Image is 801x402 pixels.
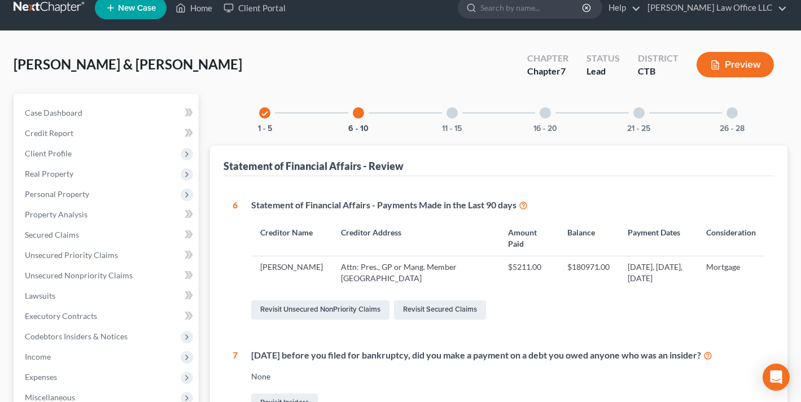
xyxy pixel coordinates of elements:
a: Revisit Secured Claims [394,300,486,320]
span: [PERSON_NAME] & [PERSON_NAME] [14,56,242,72]
div: 6 [233,199,238,322]
a: Revisit Unsecured NonPriority Claims [251,300,389,320]
span: Client Profile [25,148,72,158]
div: Statement of Financial Affairs - Review [224,159,404,173]
td: Mortgage [697,256,765,289]
a: Executory Contracts [16,306,199,326]
span: 7 [561,65,566,76]
a: Lawsuits [16,286,199,306]
div: None [251,371,765,382]
div: Chapter [527,52,568,65]
td: [DATE], [DATE], [DATE] [619,256,697,289]
span: Credit Report [25,128,73,138]
div: CTB [638,65,679,78]
span: New Case [118,4,156,12]
span: Lawsuits [25,291,55,300]
i: check [261,110,269,117]
span: Personal Property [25,189,89,199]
button: 16 - 20 [533,125,557,133]
td: $5211.00 [499,256,558,289]
div: [DATE] before you filed for bankruptcy, did you make a payment on a debt you owed anyone who was ... [251,349,765,362]
span: Case Dashboard [25,108,82,117]
th: Creditor Address [332,221,500,256]
a: Unsecured Nonpriority Claims [16,265,199,286]
div: Chapter [527,65,568,78]
a: Property Analysis [16,204,199,225]
button: 6 - 10 [348,125,369,133]
div: Status [586,52,620,65]
div: Lead [586,65,620,78]
button: 26 - 28 [720,125,745,133]
a: Credit Report [16,123,199,143]
a: Case Dashboard [16,103,199,123]
button: 1 - 5 [258,125,272,133]
button: Preview [697,52,774,77]
a: Secured Claims [16,225,199,245]
span: Income [25,352,51,361]
span: Property Analysis [25,209,87,219]
button: 11 - 15 [442,125,462,133]
td: $180971.00 [558,256,619,289]
th: Payment Dates [619,221,697,256]
div: Statement of Financial Affairs - Payments Made in the Last 90 days [251,199,765,212]
a: Unsecured Priority Claims [16,245,199,265]
td: [PERSON_NAME] [251,256,332,289]
div: Open Intercom Messenger [763,364,790,391]
div: District [638,52,679,65]
span: Real Property [25,169,73,178]
th: Amount Paid [499,221,558,256]
span: Miscellaneous [25,392,75,402]
th: Balance [558,221,619,256]
span: Executory Contracts [25,311,97,321]
span: Codebtors Insiders & Notices [25,331,128,341]
span: Unsecured Nonpriority Claims [25,270,133,280]
th: Creditor Name [251,221,332,256]
td: Attn: Pres., GP or Mang. Member [GEOGRAPHIC_DATA] [332,256,500,289]
span: Secured Claims [25,230,79,239]
button: 21 - 25 [627,125,650,133]
span: Expenses [25,372,57,382]
span: Unsecured Priority Claims [25,250,118,260]
th: Consideration [697,221,765,256]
